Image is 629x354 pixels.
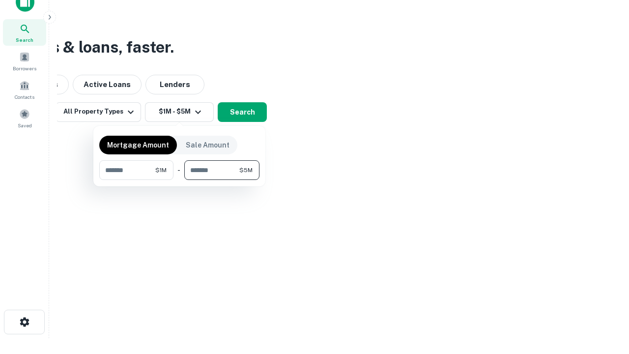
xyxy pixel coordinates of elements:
[186,140,229,150] p: Sale Amount
[155,166,167,175] span: $1M
[580,275,629,323] iframe: Chat Widget
[239,166,253,175] span: $5M
[177,160,180,180] div: -
[107,140,169,150] p: Mortgage Amount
